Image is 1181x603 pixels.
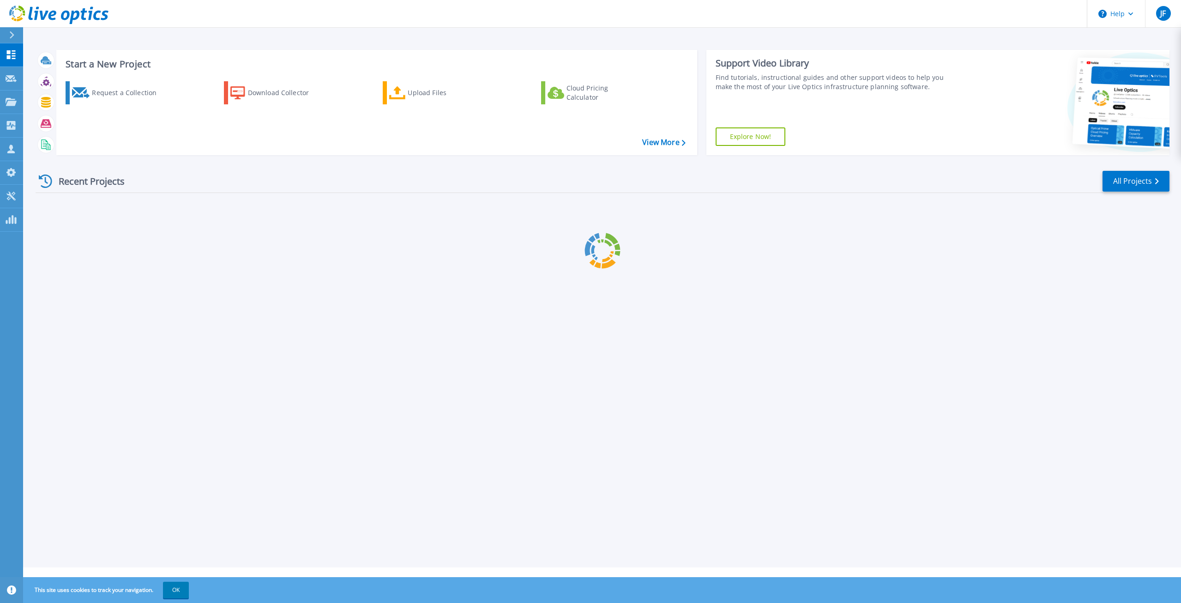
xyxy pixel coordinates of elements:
div: Recent Projects [36,170,137,193]
a: Cloud Pricing Calculator [541,81,644,104]
a: Download Collector [224,81,327,104]
a: View More [642,138,685,147]
div: Request a Collection [92,84,166,102]
h3: Start a New Project [66,59,685,69]
a: Upload Files [383,81,486,104]
button: OK [163,582,189,598]
div: Cloud Pricing Calculator [566,84,640,102]
a: Request a Collection [66,81,169,104]
div: Find tutorials, instructional guides and other support videos to help you make the most of your L... [716,73,955,91]
span: JF [1160,10,1166,17]
span: This site uses cookies to track your navigation. [25,582,189,598]
div: Support Video Library [716,57,955,69]
div: Upload Files [408,84,482,102]
div: Download Collector [248,84,322,102]
a: Explore Now! [716,127,786,146]
a: All Projects [1103,171,1169,192]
